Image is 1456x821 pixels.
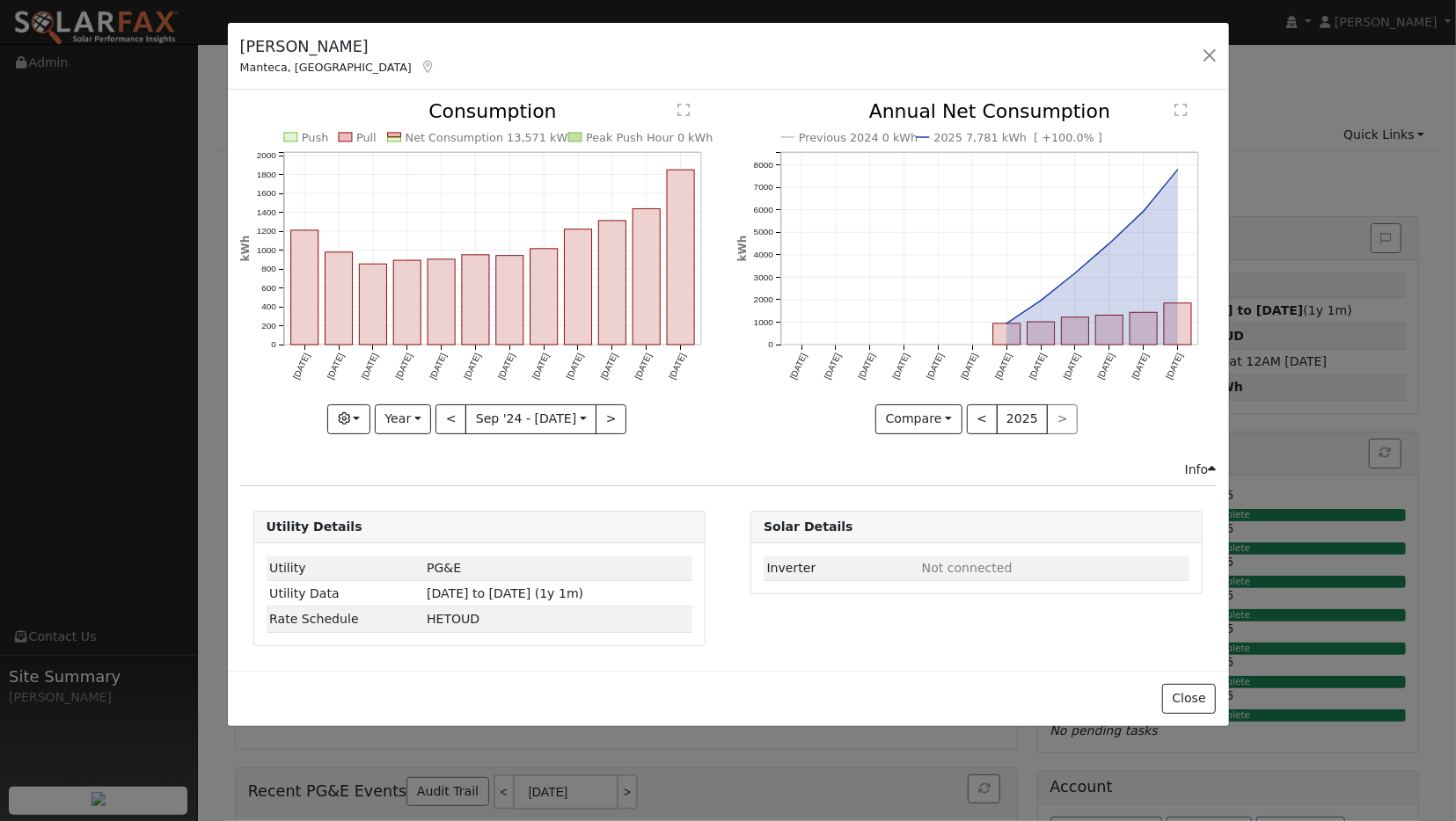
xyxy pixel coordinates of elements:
rect: onclick="" [667,171,694,345]
button: < [435,404,466,434]
td: Utility Data [267,581,424,607]
text: 1600 [256,189,276,199]
button: Compare [875,404,962,434]
text:  [1174,103,1187,117]
rect: onclick="" [359,265,386,345]
rect: onclick="" [1096,316,1123,345]
button: Sep '24 - [DATE] [465,404,596,434]
text: 4000 [754,251,774,260]
rect: onclick="" [1028,323,1055,345]
rect: onclick="" [290,230,318,345]
text: Peak Push Hour 0 kWh [586,131,713,144]
text: [DATE] [462,352,482,381]
text: 2000 [754,295,774,305]
text: 1000 [256,245,276,255]
text: 0 [768,340,773,350]
text: [DATE] [667,352,687,381]
rect: onclick="" [1130,313,1158,345]
button: Year [375,404,431,434]
rect: onclick="" [993,324,1021,345]
text: [DATE] [565,352,585,381]
text: [DATE] [926,352,946,381]
text: 400 [261,302,276,312]
text: [DATE] [496,352,516,381]
button: Close [1162,684,1216,714]
text: Consumption [428,100,557,122]
text:  [677,103,690,117]
text: [DATE] [993,352,1013,381]
rect: onclick="" [598,221,626,345]
text: [DATE] [959,352,979,381]
text: [DATE] [325,352,345,381]
text: [DATE] [1062,352,1082,381]
text: [DATE] [1165,352,1185,381]
text: 3000 [754,272,774,282]
strong: Utility Details [267,519,362,534]
text: kWh [736,236,749,262]
text: [DATE] [857,352,877,381]
button: < [967,404,998,434]
rect: onclick="" [462,255,489,345]
text: [DATE] [359,352,379,381]
text: [DATE] [428,352,448,381]
text: 2025 7,781 kWh [ +100.0% ] [934,131,1103,144]
rect: onclick="" [530,249,558,345]
text: 5000 [754,228,774,237]
text: 600 [261,283,276,293]
button: > [596,404,626,434]
circle: onclick="" [1174,167,1182,174]
rect: onclick="" [1165,303,1192,345]
span: Manteca, [GEOGRAPHIC_DATA] [240,61,412,74]
circle: onclick="" [1072,270,1079,277]
text: 2000 [256,151,276,161]
text: Net Consumption 13,571 kWh [405,131,574,144]
text: [DATE] [530,352,551,381]
h5: [PERSON_NAME] [240,35,436,58]
td: Inverter [764,556,918,581]
text: kWh [239,236,252,262]
text: [DATE] [891,352,911,381]
text: Push [302,131,328,144]
text: [DATE] [1028,352,1048,381]
text: Previous 2024 0 kWh [799,131,918,144]
text: [DATE] [599,352,619,381]
circle: onclick="" [1004,321,1011,328]
circle: onclick="" [1106,241,1113,248]
text: 8000 [754,160,774,170]
text: [DATE] [291,352,311,381]
text: Pull [356,131,377,144]
rect: onclick="" [496,256,523,345]
text: [DATE] [633,352,653,381]
rect: onclick="" [428,259,455,345]
text: [DATE] [1130,352,1151,381]
td: Rate Schedule [267,607,424,632]
text: 1800 [256,170,276,179]
text: 7000 [754,183,774,193]
text: 6000 [754,205,774,214]
text: [DATE] [788,352,808,381]
span: [DATE] to [DATE] (1y 1m) [427,586,583,600]
span: Q [427,612,479,626]
div: Info [1185,461,1217,479]
rect: onclick="" [325,252,352,345]
text: [DATE] [823,352,843,381]
a: Map [421,60,436,74]
circle: onclick="" [1140,208,1147,215]
strong: Solar Details [764,519,852,534]
text: 1000 [754,317,774,327]
span: ID: null, authorized: None [922,561,1013,575]
span: ID: 17314634, authorized: 09/23/25 [427,561,461,575]
text: 1400 [256,207,276,217]
text: 1200 [256,227,276,236]
td: Utility [267,556,424,581]
rect: onclick="" [393,261,421,345]
circle: onclick="" [1038,298,1045,305]
text: 0 [271,340,276,350]
rect: onclick="" [564,229,591,345]
text: Annual Net Consumption [869,100,1110,122]
text: 800 [261,265,276,274]
text: 200 [261,321,276,331]
rect: onclick="" [1062,317,1089,345]
text: [DATE] [393,352,413,381]
rect: onclick="" [633,209,660,345]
